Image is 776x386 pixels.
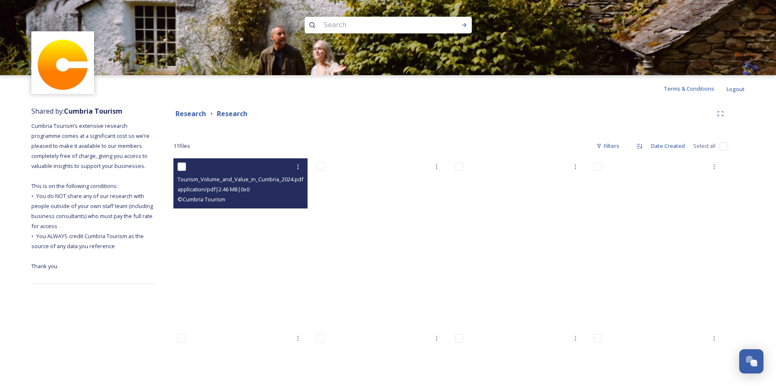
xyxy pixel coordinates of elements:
span: Tourism_Volume_and_Value_in_Cumbria_2024.pdf [178,175,303,183]
span: 11 file s [173,142,190,150]
strong: Research [217,109,247,118]
span: Shared by: [31,107,122,116]
img: images.jpg [33,33,93,93]
span: © Cumbria Tourism [178,196,225,203]
span: Terms & Conditions [664,85,714,92]
span: application/pdf | 2.46 MB | 0 x 0 [178,185,249,193]
div: Filters [592,138,623,154]
strong: Cumbria Tourism [64,107,122,116]
strong: Research [176,109,206,118]
span: Cumbria Tourism’s extensive research programme comes at a significant cost so we’re pleased to ma... [31,122,154,270]
button: Open Chat [739,349,763,373]
span: Select all [693,142,715,150]
div: Date Created [647,138,689,154]
a: Terms & Conditions [664,84,727,94]
input: Search [320,16,434,34]
span: Logout [727,85,745,93]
